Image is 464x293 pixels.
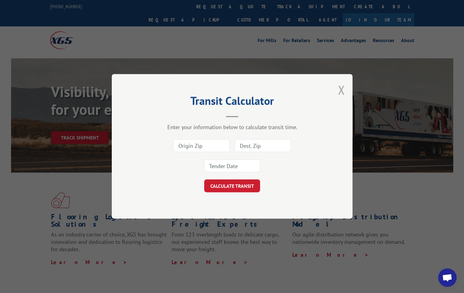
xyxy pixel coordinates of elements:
div: Enter your information below to calculate transit time. [142,124,322,131]
input: Tender Date [204,160,260,173]
h2: Transit Calculator [142,96,322,108]
button: CALCULATE TRANSIT [204,180,260,193]
button: Close modal [338,82,345,98]
input: Dest. Zip [235,139,291,152]
input: Origin Zip [173,139,230,152]
div: Open chat [438,268,457,287]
